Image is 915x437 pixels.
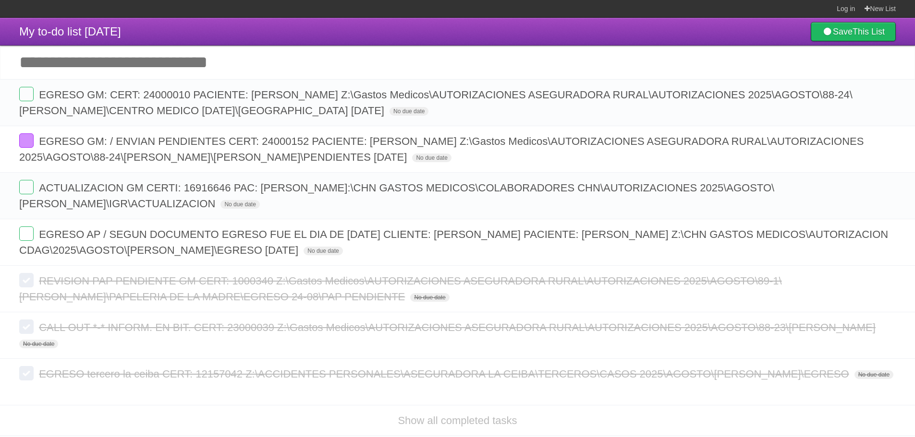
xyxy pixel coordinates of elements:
[19,275,782,303] span: REVISION PAP PENDIENTE GM CERT: 1000340 Z:\Gastos Medicos\AUTORIZACIONES ASEGURADORA RURAL\AUTORI...
[19,135,864,163] span: EGRESO GM: / ENVIAN PENDIENTES CERT: 24000152 PACIENTE: [PERSON_NAME] Z:\Gastos Medicos\AUTORIZAC...
[19,273,34,287] label: Done
[19,228,888,256] span: EGRESO AP / SEGUN DOCUMENTO EGRESO FUE EL DIA DE [DATE] CLIENTE: [PERSON_NAME] PACIENTE: [PERSON_...
[19,87,34,101] label: Done
[39,321,878,333] span: CALL OUT *-* INFORM. EN BIT. CERT: 23000039 Z:\Gastos Medicos\AUTORIZACIONES ASEGURADORA RURAL\AU...
[390,107,428,116] span: No due date
[811,22,896,41] a: SaveThis List
[19,182,774,210] span: ACTUALIZACION GM CERTI: 16916646 PAC: [PERSON_NAME]:\CHN GASTOS MEDICOS\COLABORADORES CHN\AUTORIZ...
[19,25,121,38] span: My to-do list [DATE]
[19,340,58,348] span: No due date
[220,200,259,209] span: No due date
[19,319,34,334] label: Done
[854,370,893,379] span: No due date
[410,293,449,302] span: No due date
[19,226,34,241] label: Done
[398,414,517,426] a: Show all completed tasks
[412,154,451,162] span: No due date
[304,247,342,255] span: No due date
[19,180,34,194] label: Done
[19,89,853,117] span: EGRESO GM: CERT: 24000010 PACIENTE: [PERSON_NAME] Z:\Gastos Medicos\AUTORIZACIONES ASEGURADORA RU...
[19,133,34,148] label: Done
[853,27,885,36] b: This List
[19,366,34,380] label: Done
[39,368,851,380] span: EGRESO tercero la ceiba CERT: 12157042 Z:\ACCIDENTES PERSONALES\ASEGURADORA LA CEIBA\TERCEROS\CAS...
